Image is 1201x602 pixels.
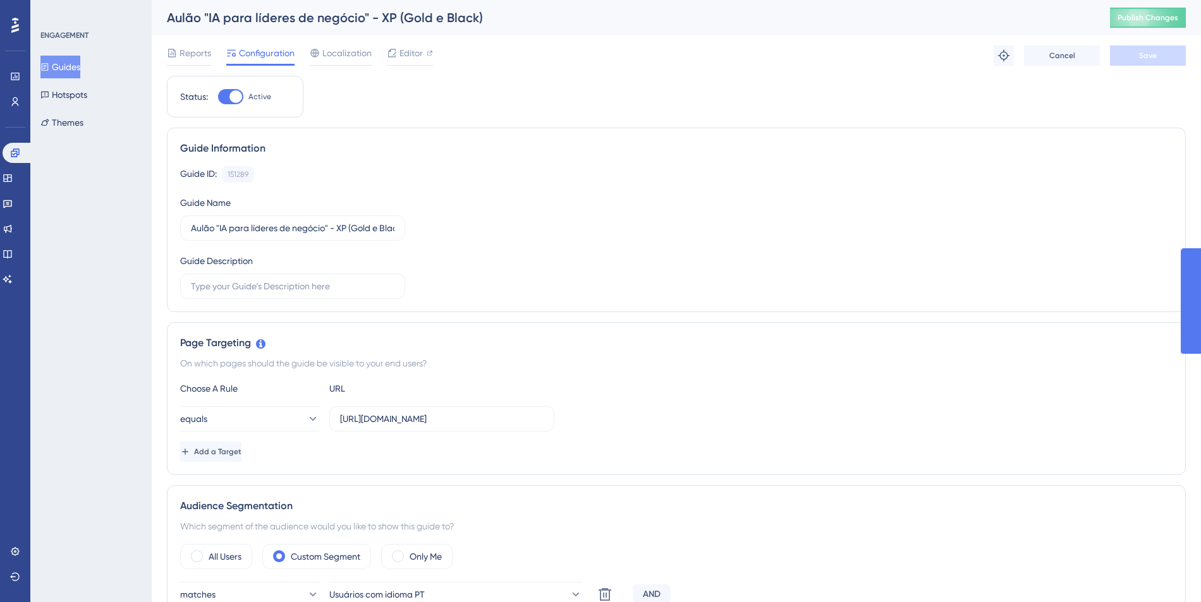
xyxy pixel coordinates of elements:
button: Cancel [1024,45,1100,66]
button: Publish Changes [1110,8,1186,28]
button: Hotspots [40,83,87,106]
input: Type your Guide’s Description here [191,279,394,293]
span: Editor [399,45,423,61]
div: Choose A Rule [180,381,319,396]
button: Add a Target [180,442,241,462]
span: Save [1139,51,1157,61]
div: Status: [180,89,208,104]
div: On which pages should the guide be visible to your end users? [180,356,1173,371]
div: Guide Name [180,195,231,210]
label: Custom Segment [291,549,360,564]
span: Add a Target [194,447,241,457]
span: Configuration [239,45,295,61]
div: Aulão "IA para líderes de negócio" - XP (Gold e Black) [167,9,1078,27]
input: yourwebsite.com/path [340,412,544,426]
span: Localization [322,45,372,61]
div: 151289 [228,169,248,179]
div: URL [329,381,468,396]
div: Guide ID: [180,166,217,183]
div: ENGAGEMENT [40,30,88,40]
span: equals [180,411,207,426]
div: Guide Information [180,141,1173,156]
div: Page Targeting [180,335,1173,351]
button: equals [180,406,319,431]
label: All Users [209,549,241,564]
button: Guides [40,56,80,78]
span: Publish Changes [1118,13,1178,23]
input: Type your Guide’s Name here [191,221,394,235]
button: Themes [40,111,83,134]
span: Cancel [1049,51,1075,61]
span: Active [248,92,271,102]
span: Reports [180,45,211,61]
div: Which segment of the audience would you like to show this guide to? [180,519,1173,534]
div: Guide Description [180,253,253,268]
div: Audience Segmentation [180,498,1173,514]
span: matches [180,587,216,602]
label: Only Me [410,549,442,564]
button: Save [1110,45,1186,66]
span: Usuários com idioma PT [329,587,425,602]
iframe: UserGuiding AI Assistant Launcher [1148,552,1186,590]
